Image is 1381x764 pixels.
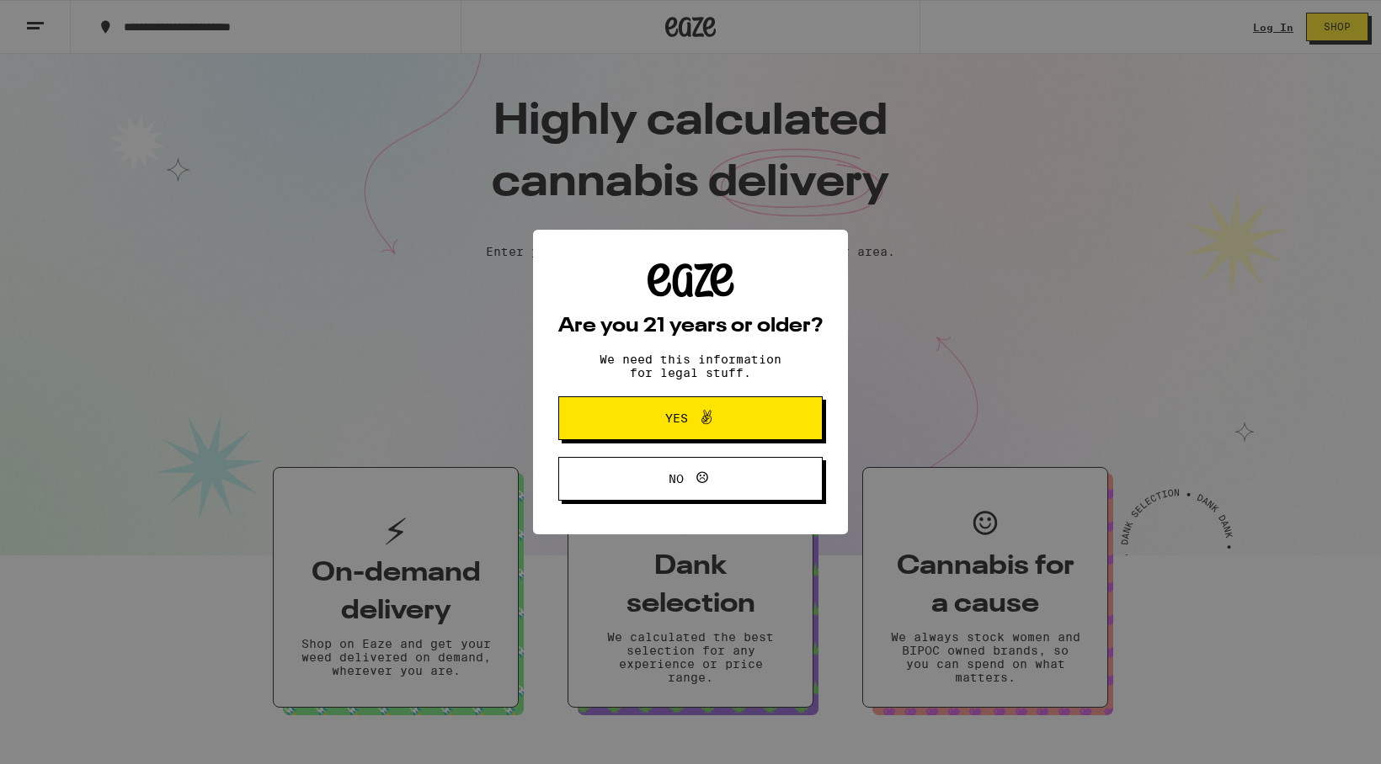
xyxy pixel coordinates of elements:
button: No [558,457,823,501]
p: We need this information for legal stuff. [585,353,796,379]
button: Yes [558,396,823,440]
h2: Are you 21 years or older? [558,316,823,337]
span: No [669,473,684,485]
span: Yes [665,412,688,424]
